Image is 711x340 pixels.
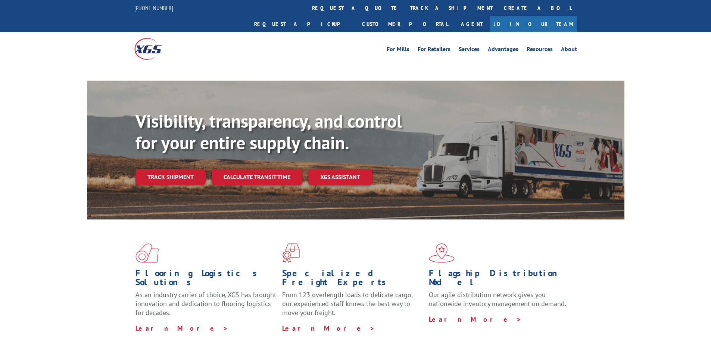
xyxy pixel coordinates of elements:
[282,324,375,333] a: Learn More >
[249,16,356,32] a: Request a pickup
[282,243,300,263] img: xgs-icon-focused-on-flooring-red
[488,46,518,54] a: Advantages
[135,269,277,290] h1: Flooring Logistics Solutions
[135,324,228,333] a: Learn More >
[429,269,570,290] h1: Flagship Distribution Model
[135,169,206,185] a: Track shipment
[429,243,455,263] img: xgs-icon-flagship-distribution-model-red
[135,109,402,154] b: Visibility, transparency, and control for your entire supply chain.
[527,46,553,54] a: Resources
[490,16,577,32] a: Join Our Team
[453,16,490,32] a: Agent
[429,290,566,308] span: Our agile distribution network gives you nationwide inventory management on demand.
[135,290,276,317] span: As an industry carrier of choice, XGS has brought innovation and dedication to flooring logistics...
[387,46,409,54] a: For Mills
[308,169,372,185] a: XGS ASSISTANT
[282,290,423,324] p: From 123 overlength loads to delicate cargo, our experienced staff knows the best way to move you...
[418,46,450,54] a: For Retailers
[134,4,173,12] a: [PHONE_NUMBER]
[459,46,480,54] a: Services
[429,315,522,324] a: Learn More >
[282,269,423,290] h1: Specialized Freight Experts
[356,16,453,32] a: Customer Portal
[561,46,577,54] a: About
[135,243,159,263] img: xgs-icon-total-supply-chain-intelligence-red
[212,169,302,185] a: Calculate transit time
